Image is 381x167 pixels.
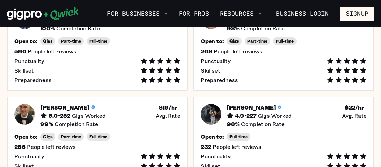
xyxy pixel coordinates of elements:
span: Gigs [43,39,53,44]
span: Skillset [14,67,34,74]
span: Full-time [229,134,248,139]
h5: Open to: [14,38,38,44]
img: Pro headshot [201,104,221,125]
button: Resources [217,8,265,20]
span: Skillset [201,67,220,74]
span: Avg. Rate [342,112,367,119]
span: Avg. Rate [156,112,180,119]
span: Punctuality [201,57,231,64]
a: Business Login [270,7,334,21]
span: Completion Rate [241,25,285,32]
h5: Open to: [201,38,224,44]
span: Part-time [61,39,81,44]
span: Punctuality [14,153,44,160]
h5: [PERSON_NAME] [227,104,276,111]
h5: 5.0 • 252 [49,112,70,119]
button: For Businesses [104,8,171,20]
h5: 256 [14,143,26,150]
h5: 98 % [227,120,240,127]
h5: 4.9 • 227 [235,112,257,119]
span: People left reviews [213,143,261,150]
span: Completion Rate [241,120,285,127]
span: People left reviews [28,48,76,55]
span: Gigs Worked [72,112,106,119]
h5: $ 22 /hr [345,104,364,111]
a: For Pros [176,8,212,20]
h5: Open to: [201,133,224,140]
span: Full-time [89,134,107,139]
h5: 232 [201,143,211,150]
span: Part-time [61,134,81,139]
h5: 268 [201,48,212,55]
span: People left reviews [214,48,262,55]
h5: 100 % [40,25,55,32]
span: People left reviews [27,143,76,150]
h5: 99 % [40,120,53,127]
span: Full-time [89,39,107,44]
span: Gigs [229,39,239,44]
button: Pro headshot[PERSON_NAME]4.8•263Gigs Worked$17/hr Avg. Rate98%Completion RateOpen to:GigsPart-tim... [193,1,374,91]
h5: [PERSON_NAME] [40,104,90,111]
span: Full-time [276,39,294,44]
span: Gigs [43,134,53,139]
span: Part-time [247,39,267,44]
span: Punctuality [201,153,231,160]
h5: Open to: [14,133,38,140]
span: Preparedness [201,77,238,83]
span: Completion Rate [56,25,100,32]
button: Pro headshot[PERSON_NAME]4.9•590Gigs Worked$17/hr Avg. Rate100%Completion RateOpen to:GigsPart-ti... [7,1,188,91]
h5: 590 [14,48,26,55]
h5: $ 19 /hr [159,104,177,111]
span: Gigs Worked [258,112,292,119]
img: Pro headshot [14,104,35,125]
span: Completion Rate [55,120,98,127]
button: Signup [340,7,374,21]
span: Punctuality [14,57,44,64]
h5: 98 % [227,25,240,32]
span: Preparedness [14,77,52,83]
